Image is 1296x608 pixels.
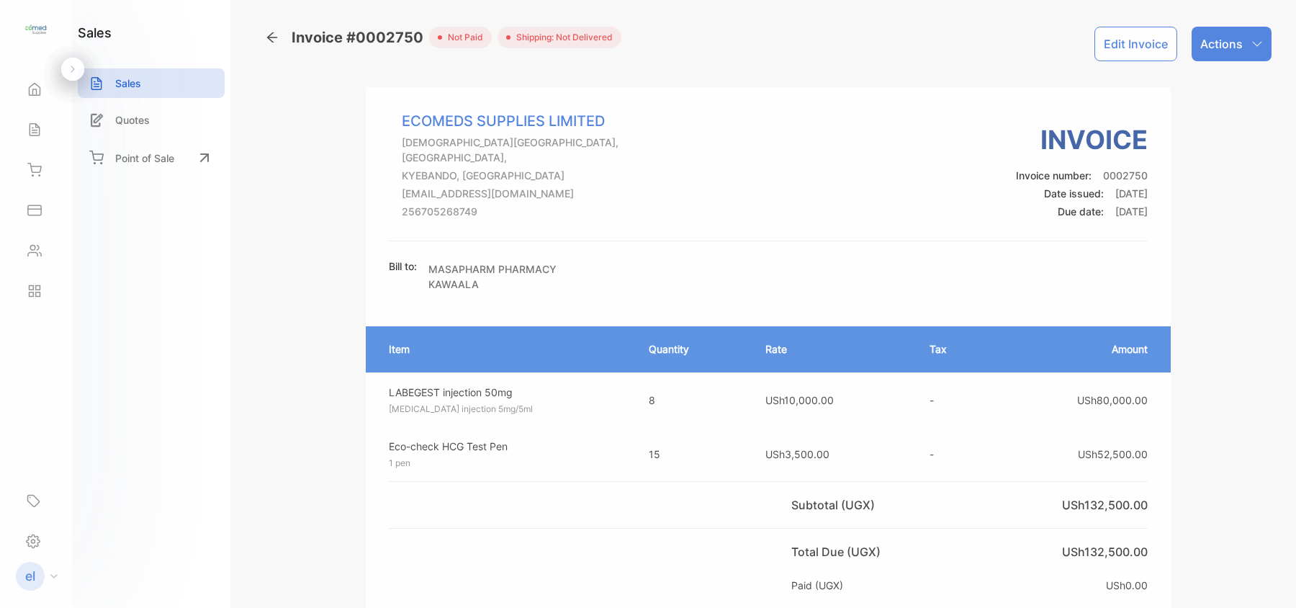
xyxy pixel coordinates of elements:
[1016,169,1092,182] span: Invoice number:
[1192,27,1272,61] button: Actions
[930,341,978,357] p: Tax
[389,341,620,357] p: Item
[1106,579,1148,591] span: USh0.00
[510,31,613,44] span: Shipping: Not Delivered
[765,448,829,460] span: USh3,500.00
[78,142,225,174] a: Point of Sale
[649,393,737,408] p: 8
[78,105,225,135] a: Quotes
[292,27,429,48] span: Invoice #0002750
[1062,545,1148,559] span: USh132,500.00
[930,447,978,462] p: -
[402,110,678,132] p: ECOMEDS SUPPLIES LIMITED
[791,578,849,593] p: Paid (UGX)
[115,76,141,91] p: Sales
[1103,169,1148,182] span: 0002750
[389,457,623,470] p: 1 pen
[649,447,737,462] p: 15
[1044,187,1104,200] span: Date issued:
[402,168,678,183] p: KYEBANDO, [GEOGRAPHIC_DATA]
[1077,394,1148,406] span: USh80,000.00
[765,394,834,406] span: USh10,000.00
[1094,27,1177,61] button: Edit Invoice
[1062,498,1148,512] span: USh132,500.00
[649,341,737,357] p: Quantity
[791,496,881,514] p: Subtotal (UGX)
[25,567,35,586] p: el
[442,31,483,44] span: not paid
[115,151,174,166] p: Point of Sale
[1236,547,1296,608] iframe: LiveChat chat widget
[428,261,594,292] p: MASAPHARM PHARMACY KAWAALA
[402,186,678,201] p: [EMAIL_ADDRESS][DOMAIN_NAME]
[1016,120,1148,159] h3: Invoice
[1078,448,1148,460] span: USh52,500.00
[25,19,47,40] img: logo
[389,439,623,454] p: Eco-check HCG Test Pen
[389,403,623,416] p: [MEDICAL_DATA] injection 5mg/5ml
[389,259,417,274] p: Bill to:
[1058,205,1104,218] span: Due date:
[389,385,623,400] p: LABEGEST injection 50mg
[765,341,901,357] p: Rate
[1200,35,1243,53] p: Actions
[1007,341,1148,357] p: Amount
[115,112,150,128] p: Quotes
[402,204,678,219] p: 256705268749
[402,135,678,165] p: [DEMOGRAPHIC_DATA][GEOGRAPHIC_DATA], [GEOGRAPHIC_DATA],
[930,393,978,408] p: -
[1115,187,1148,200] span: [DATE]
[791,543,886,560] p: Total Due (UGX)
[78,23,112,43] h1: sales
[78,68,225,98] a: Sales
[1115,205,1148,218] span: [DATE]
